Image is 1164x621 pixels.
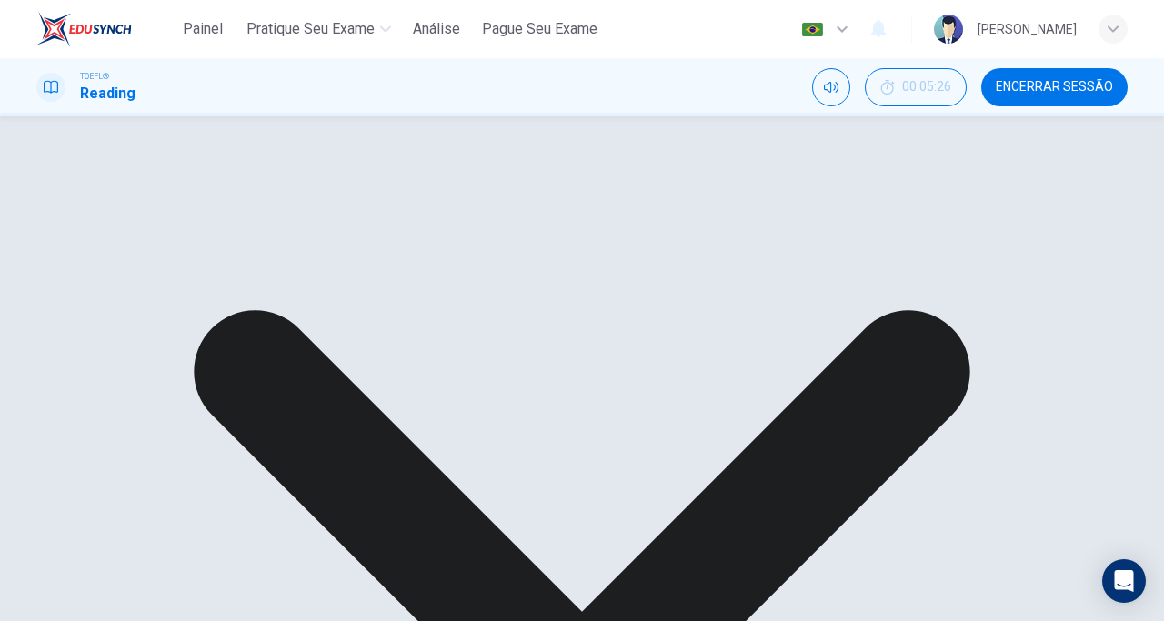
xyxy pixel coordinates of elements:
div: Open Intercom Messenger [1102,559,1146,603]
span: 00:05:26 [902,80,951,95]
span: Painel [183,18,223,40]
button: Encerrar Sessão [981,68,1128,106]
div: [PERSON_NAME] [978,18,1077,40]
img: Profile picture [934,15,963,44]
button: Painel [174,13,232,45]
span: Análise [413,18,460,40]
span: Pratique seu exame [246,18,375,40]
div: Esconder [865,68,967,106]
span: TOEFL® [80,70,109,83]
a: EduSynch logo [36,11,174,47]
button: Análise [406,13,467,45]
button: Pratique seu exame [239,13,398,45]
button: 00:05:26 [865,68,967,106]
button: Pague Seu Exame [475,13,605,45]
span: Encerrar Sessão [996,80,1113,95]
h1: Reading [80,83,135,105]
span: Pague Seu Exame [482,18,597,40]
img: pt [801,23,824,36]
div: Silenciar [812,68,850,106]
img: EduSynch logo [36,11,132,47]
